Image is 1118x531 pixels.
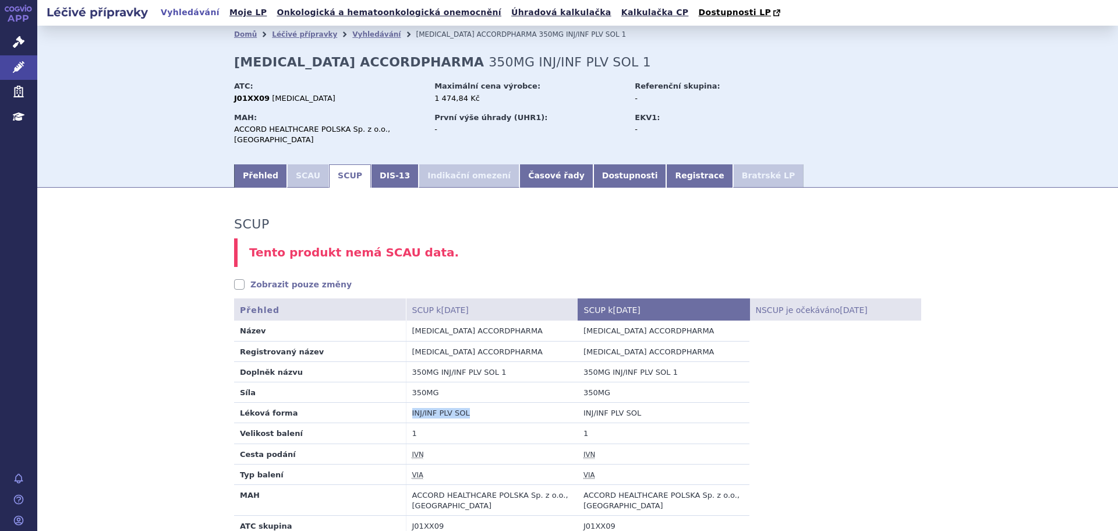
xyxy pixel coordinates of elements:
strong: Název [240,326,266,335]
strong: Velikost balení [240,429,303,438]
span: [DATE] [613,305,640,315]
strong: EKV1: [635,113,660,122]
td: ACCORD HEALTHCARE POLSKA Sp. z o.o., [GEOGRAPHIC_DATA] [578,485,749,516]
div: - [635,124,766,135]
span: [DATE] [840,305,867,315]
a: Přehled [234,164,287,188]
td: 1 [406,423,578,444]
abbr: Injekční lahvička [412,471,423,480]
a: Domů [234,30,257,38]
strong: První výše úhrady (UHR1): [434,113,547,122]
strong: J01XX09 [234,94,270,103]
a: Registrace [666,164,733,188]
span: [MEDICAL_DATA] [272,94,335,103]
td: [MEDICAL_DATA] ACCORDPHARMA [578,341,749,361]
a: Zobrazit pouze změny [234,279,352,290]
strong: Registrovaný název [240,347,324,356]
abbr: Injekční lahvička [583,471,595,480]
a: Dostupnosti [593,164,667,188]
abbr: Intravenózní podání [412,451,424,459]
span: [MEDICAL_DATA] ACCORDPHARMA [416,30,536,38]
div: - [434,124,624,135]
strong: Maximální cena výrobce: [434,82,540,90]
strong: MAH [240,491,260,500]
a: Moje LP [226,5,270,20]
strong: Referenční skupina: [635,82,720,90]
th: SCUP k [406,298,578,321]
abbr: Intravenózní podání [583,451,595,459]
td: [MEDICAL_DATA] ACCORDPHARMA [578,321,749,341]
div: 1 474,84 Kč [434,93,624,104]
a: Časové řady [519,164,593,188]
th: NSCUP je očekáváno [749,298,921,321]
a: Úhradová kalkulačka [508,5,615,20]
span: 350MG INJ/INF PLV SOL 1 [539,30,627,38]
strong: Síla [240,388,256,397]
a: DIS-13 [371,164,419,188]
span: [DATE] [441,305,468,315]
th: SCUP k [578,298,749,321]
strong: Léková forma [240,409,298,417]
strong: MAH: [234,113,257,122]
a: Kalkulačka CP [618,5,692,20]
th: Přehled [234,298,406,321]
strong: ATC: [234,82,253,90]
td: 1 [578,423,749,444]
td: INJ/INF PLV SOL [406,403,578,423]
strong: ATC skupina [240,522,292,530]
td: 350MG INJ/INF PLV SOL 1 [406,361,578,382]
a: Léčivé přípravky [272,30,337,38]
a: Dostupnosti LP [695,5,786,21]
h2: Léčivé přípravky [37,4,157,20]
a: Vyhledávání [352,30,401,38]
strong: [MEDICAL_DATA] ACCORDPHARMA [234,55,484,69]
td: 350MG INJ/INF PLV SOL 1 [578,361,749,382]
td: INJ/INF PLV SOL [578,403,749,423]
a: Vyhledávání [157,5,223,20]
td: [MEDICAL_DATA] ACCORDPHARMA [406,341,578,361]
a: SCUP [329,164,371,188]
strong: Cesta podání [240,450,296,459]
div: Tento produkt nemá SCAU data. [234,238,921,267]
span: Dostupnosti LP [698,8,771,17]
div: - [635,93,766,104]
strong: Doplněk názvu [240,368,303,377]
div: ACCORD HEALTHCARE POLSKA Sp. z o.o., [GEOGRAPHIC_DATA] [234,124,423,145]
td: ACCORD HEALTHCARE POLSKA Sp. z o.o., [GEOGRAPHIC_DATA] [406,485,578,516]
td: [MEDICAL_DATA] ACCORDPHARMA [406,321,578,341]
td: 350MG [406,382,578,403]
h3: SCUP [234,217,270,232]
strong: Typ balení [240,470,284,479]
td: 350MG [578,382,749,403]
a: Onkologická a hematoonkologická onemocnění [273,5,505,20]
span: 350MG INJ/INF PLV SOL 1 [489,55,651,69]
